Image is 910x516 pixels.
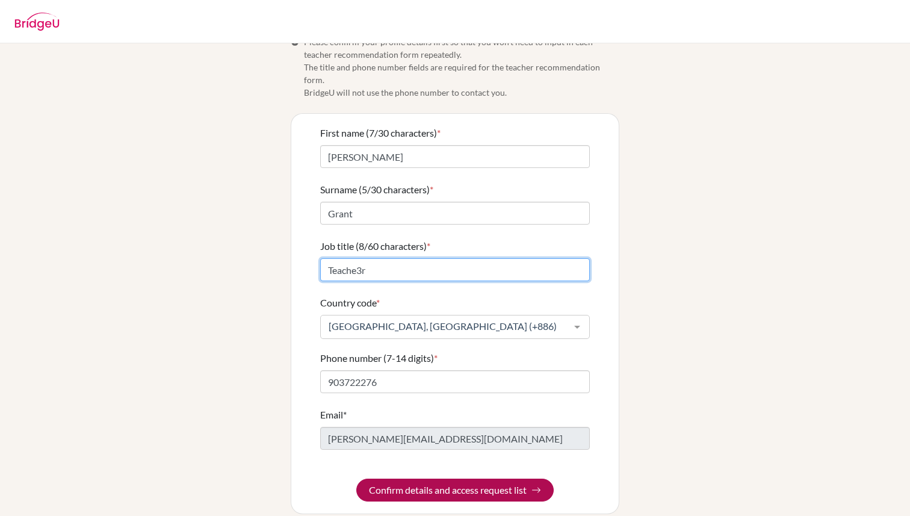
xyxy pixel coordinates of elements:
[320,408,347,422] label: Email*
[531,485,541,495] img: Arrow right
[14,13,60,31] img: BridgeU logo
[356,479,554,502] button: Confirm details and access request list
[320,370,590,393] input: Enter your number
[320,239,430,253] label: Job title (8/60 characters)
[304,36,619,99] span: Please confirm your profile details first so that you won’t need to input in each teacher recomme...
[320,145,590,168] input: Enter your first name
[320,202,590,225] input: Enter your surname
[320,258,590,281] input: Enter your job title
[320,182,433,197] label: Surname (5/30 characters)
[320,126,441,140] label: First name (7/30 characters)
[320,296,380,310] label: Country code
[320,351,438,365] label: Phone number (7-14 digits)
[326,320,565,332] span: [GEOGRAPHIC_DATA], [GEOGRAPHIC_DATA] (+886)
[291,38,299,46] span: Info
